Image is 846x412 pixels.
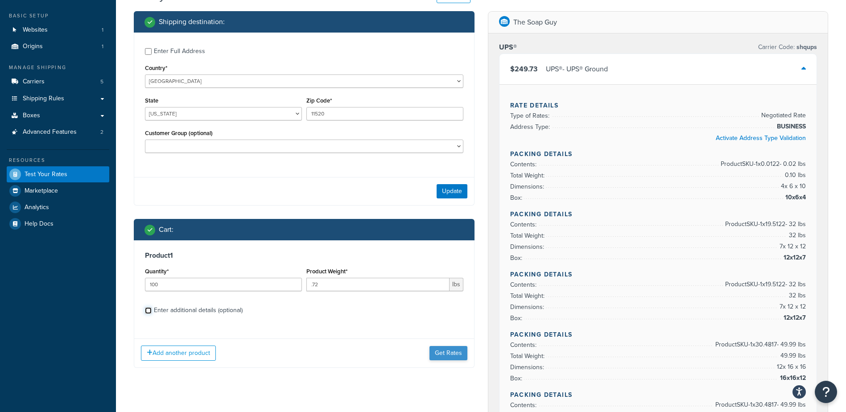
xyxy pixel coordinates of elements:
h4: Packing Details [510,270,806,279]
li: Origins [7,38,109,55]
h2: Shipping destination : [159,18,225,26]
span: Carriers [23,78,45,86]
div: UPS® - UPS® Ground [546,63,608,75]
span: Help Docs [25,220,54,228]
span: Total Weight: [510,291,547,301]
label: Product Weight* [306,268,347,275]
span: 12x12x7 [781,313,806,323]
button: Open Resource Center [815,381,837,403]
span: Negotiated Rate [759,110,806,121]
a: Shipping Rules [7,91,109,107]
span: Type of Rates: [510,111,552,120]
h4: Packing Details [510,210,806,219]
span: Boxes [23,112,40,119]
span: 7 x 12 x 12 [777,301,806,312]
span: Dimensions: [510,182,546,191]
span: Contents: [510,280,539,289]
span: Origins [23,43,43,50]
span: 49.99 lbs [778,350,806,361]
span: Box: [510,313,524,323]
div: Basic Setup [7,12,109,20]
span: Box: [510,253,524,263]
span: Advanced Features [23,128,77,136]
span: Contents: [510,160,539,169]
span: $249.73 [510,64,537,74]
span: Address Type: [510,122,552,132]
span: 32 lbs [787,290,806,301]
h3: UPS® [499,43,517,52]
div: Enter Full Address [154,45,205,58]
a: Activate Address Type Validation [716,133,806,143]
span: lbs [450,278,463,291]
button: Get Rates [429,346,467,360]
h2: Cart : [159,226,173,234]
span: 12x12x7 [781,252,806,263]
span: 1 [102,26,103,34]
a: Advanced Features2 [7,124,109,140]
span: 10x6x4 [783,192,806,203]
span: Product SKU-1 x 0.0122 - 0.02 lbs [718,159,806,169]
span: Shipping Rules [23,95,64,103]
span: 4 x 6 x 10 [779,181,806,192]
input: 0.00 [306,278,450,291]
span: Dimensions: [510,242,546,251]
span: 12 x 16 x 16 [775,362,806,372]
input: 0.0 [145,278,302,291]
span: 1 [102,43,103,50]
span: Total Weight: [510,231,547,240]
span: Analytics [25,204,49,211]
p: Carrier Code: [758,41,817,54]
button: Add another product [141,346,216,361]
label: Zip Code* [306,97,332,104]
p: The Soap Guy [513,16,557,29]
span: Box: [510,374,524,383]
a: Help Docs [7,216,109,232]
h3: Product 1 [145,251,463,260]
li: Advanced Features [7,124,109,140]
label: Quantity* [145,268,169,275]
span: Test Your Rates [25,171,67,178]
input: Enter additional details (optional) [145,307,152,314]
span: Websites [23,26,48,34]
a: Origins1 [7,38,109,55]
a: Websites1 [7,22,109,38]
div: Manage Shipping [7,64,109,71]
div: Resources [7,157,109,164]
a: Analytics [7,199,109,215]
li: Carriers [7,74,109,90]
div: Enter additional details (optional) [154,304,243,317]
a: Carriers5 [7,74,109,90]
span: Product SKU-1 x 19.5122 - 32 lbs [723,219,806,230]
input: Enter Full Address [145,48,152,55]
span: Box: [510,193,524,202]
label: Customer Group (optional) [145,130,213,136]
h4: Packing Details [510,330,806,339]
span: Contents: [510,220,539,229]
span: Product SKU-1 x 30.4817 - 49.99 lbs [713,400,806,410]
span: 0.10 lbs [783,170,806,181]
span: 7 x 12 x 12 [777,241,806,252]
button: Update [437,184,467,198]
span: Total Weight: [510,351,547,361]
h4: Rate Details [510,101,806,110]
span: Marketplace [25,187,58,195]
span: Dimensions: [510,302,546,312]
span: Contents: [510,400,539,410]
span: 5 [100,78,103,86]
li: Marketplace [7,183,109,199]
span: BUSINESS [775,121,806,132]
span: Total Weight: [510,171,547,180]
a: Test Your Rates [7,166,109,182]
span: Dimensions: [510,363,546,372]
h4: Packing Details [510,390,806,400]
h4: Packing Details [510,149,806,159]
span: 32 lbs [787,230,806,241]
span: Product SKU-1 x 30.4817 - 49.99 lbs [713,339,806,350]
a: Boxes [7,107,109,124]
span: Contents: [510,340,539,350]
